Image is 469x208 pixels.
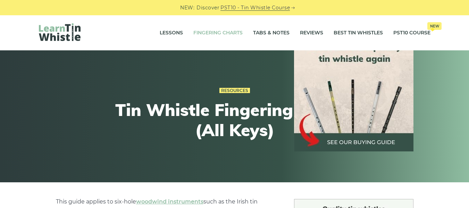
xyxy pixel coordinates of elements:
[427,22,442,30] span: New
[160,24,183,42] a: Lessons
[107,100,362,140] h1: Tin Whistle Fingering Charts (All Keys)
[294,32,413,151] img: tin whistle buying guide
[193,24,243,42] a: Fingering Charts
[253,24,290,42] a: Tabs & Notes
[136,198,203,205] a: woodwind instruments
[393,24,430,42] a: PST10 CourseNew
[39,23,81,41] img: LearnTinWhistle.com
[300,24,323,42] a: Reviews
[334,24,383,42] a: Best Tin Whistles
[219,88,250,93] a: Resources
